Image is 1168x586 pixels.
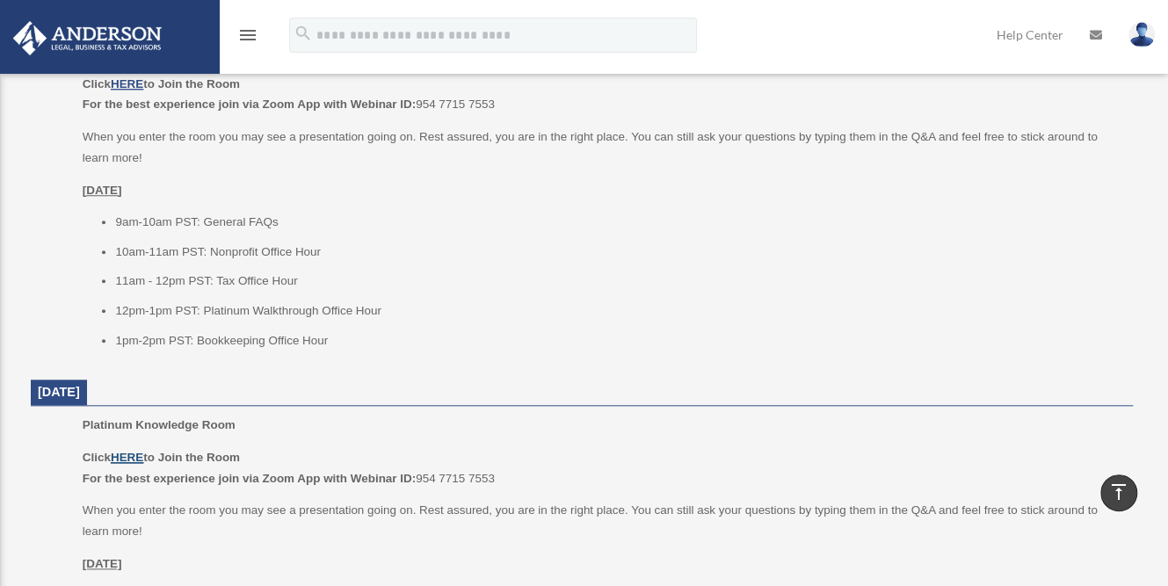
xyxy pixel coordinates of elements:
[38,385,80,399] span: [DATE]
[83,127,1121,168] p: When you enter the room you may see a presentation going on. Rest assured, you are in the right p...
[83,98,416,111] b: For the best experience join via Zoom App with Webinar ID:
[83,74,1121,115] p: 954 7715 7553
[111,451,143,464] a: HERE
[115,300,1121,322] li: 12pm-1pm PST: Platinum Walkthrough Office Hour
[83,418,236,431] span: Platinum Knowledge Room
[83,447,1121,488] p: 954 7715 7553
[115,242,1121,263] li: 10am-11am PST: Nonprofit Office Hour
[83,451,240,464] b: Click to Join the Room
[83,500,1121,541] p: When you enter the room you may see a presentation going on. Rest assured, you are in the right p...
[115,271,1121,292] li: 11am - 12pm PST: Tax Office Hour
[115,330,1121,351] li: 1pm-2pm PST: Bookkeeping Office Hour
[8,21,167,55] img: Anderson Advisors Platinum Portal
[83,184,122,197] u: [DATE]
[83,557,122,570] u: [DATE]
[115,212,1121,233] li: 9am-10am PST: General FAQs
[111,77,143,90] a: HERE
[1108,481,1129,503] i: vertical_align_top
[1100,474,1137,511] a: vertical_align_top
[237,31,258,46] a: menu
[83,472,416,485] b: For the best experience join via Zoom App with Webinar ID:
[83,77,240,90] b: Click to Join the Room
[294,24,313,43] i: search
[237,25,258,46] i: menu
[1128,22,1155,47] img: User Pic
